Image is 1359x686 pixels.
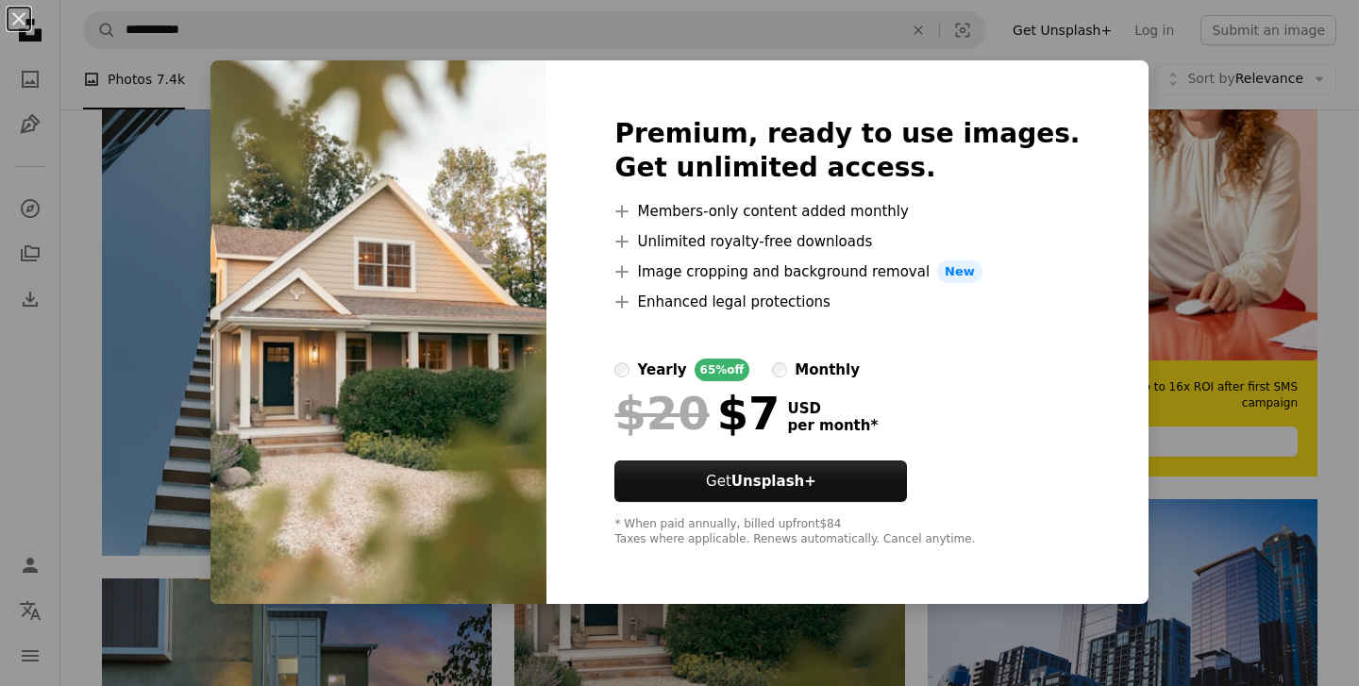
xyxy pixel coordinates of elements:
span: $20 [614,389,709,438]
li: Members-only content added monthly [614,200,1080,223]
span: USD [787,400,878,417]
li: Unlimited royalty-free downloads [614,230,1080,253]
div: monthly [795,359,860,381]
div: * When paid annually, billed upfront $84 Taxes where applicable. Renews automatically. Cancel any... [614,517,1080,547]
li: Image cropping and background removal [614,260,1080,283]
li: Enhanced legal protections [614,291,1080,313]
div: yearly [637,359,686,381]
input: yearly65%off [614,362,629,377]
div: $7 [614,389,780,438]
strong: Unsplash+ [731,473,816,490]
h2: Premium, ready to use images. Get unlimited access. [614,117,1080,185]
div: 65% off [695,359,750,381]
input: monthly [772,362,787,377]
button: GetUnsplash+ [614,460,907,502]
img: premium_photo-1689609950112-d66095626efb [210,60,546,604]
span: New [937,260,982,283]
span: per month * [787,417,878,434]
